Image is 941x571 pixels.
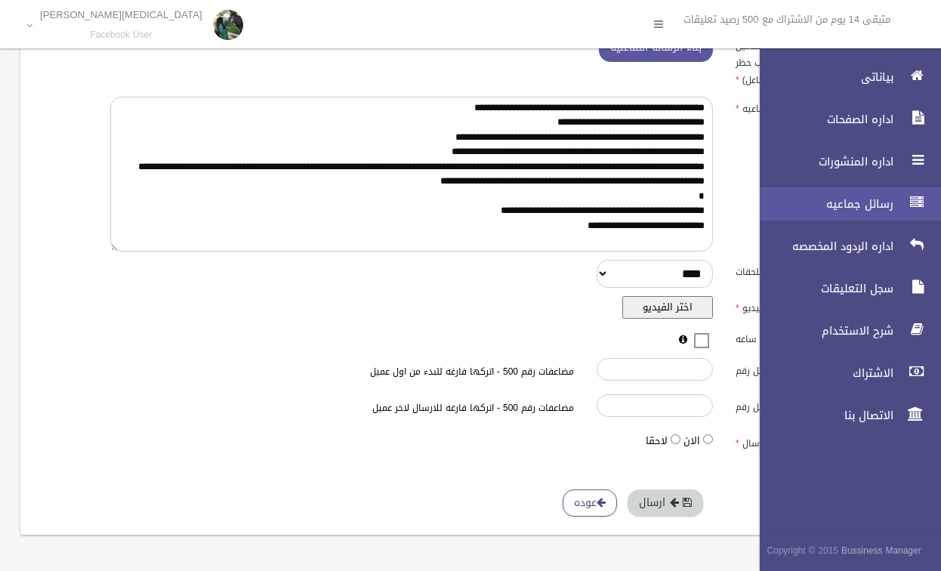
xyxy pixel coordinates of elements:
span: اداره الردود المخصصه [747,239,898,254]
h6: مضاعفات رقم 500 - اتركها فارغه للارسال لاخر عميل [249,403,574,413]
span: الاتصال بنا [747,408,898,423]
a: الاتصال بنا [747,399,941,432]
label: نص الرساله الجماعيه [724,97,863,118]
label: البدء من عميل رقم [724,358,863,379]
label: رساله تفاعليه (افضل لتحسين جوده الصفحه وتجنب حظر ضعف التفاعل) [724,34,863,88]
a: بياناتى [747,60,941,94]
span: بياناتى [747,69,898,85]
a: رسائل جماعيه [747,187,941,221]
span: شرح الاستخدام [747,323,898,338]
p: [MEDICAL_DATA][PERSON_NAME] [40,9,202,20]
label: المتفاعلين اخر 24 ساعه [724,327,863,348]
a: الاشتراك [747,356,941,390]
a: اداره الردود المخصصه [747,230,941,263]
a: شرح الاستخدام [747,314,941,347]
label: الان [683,432,700,450]
span: Copyright © 2015 [767,542,838,559]
button: ارسال [628,489,703,517]
label: فيديو [724,296,863,317]
label: ارسال ملحقات [724,260,863,281]
span: رسائل جماعيه [747,196,898,211]
span: اداره المنشورات [747,154,898,169]
span: الاشتراك [747,366,898,381]
a: اداره المنشورات [747,145,941,178]
span: اداره الصفحات [747,112,898,127]
a: اداره الصفحات [747,103,941,136]
a: سجل التعليقات [747,272,941,305]
label: التوقف عند عميل رقم [724,394,863,415]
a: عوده [563,489,617,517]
button: اختر الفيديو [622,296,713,319]
span: سجل التعليقات [747,281,898,296]
label: وقت الارسال [724,431,863,452]
small: Facebook User [40,29,202,41]
h6: مضاعفات رقم 500 - اتركها فارغه للبدء من اول عميل [249,367,574,377]
strong: Bussiness Manager [841,542,921,559]
label: لاحقا [646,432,668,450]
